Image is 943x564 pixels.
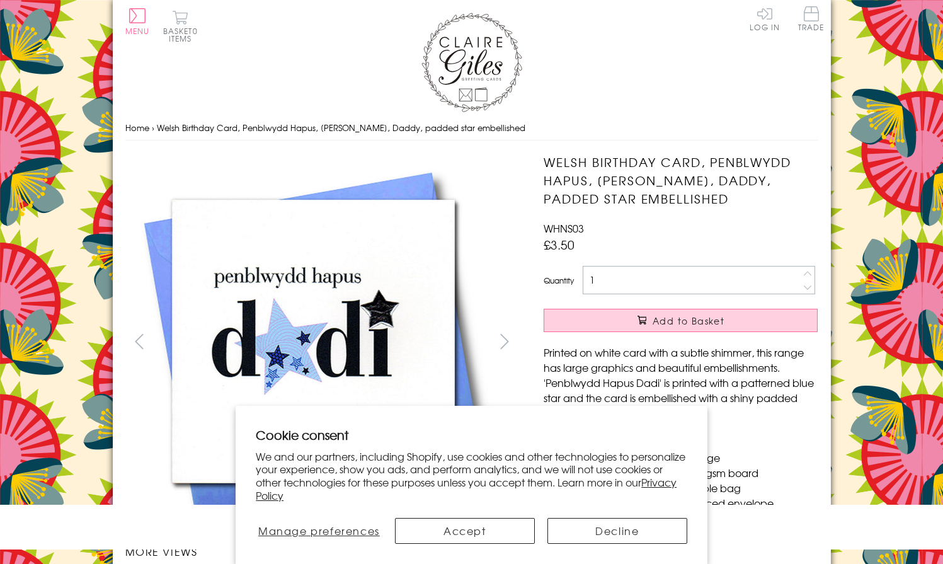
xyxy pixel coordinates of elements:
[547,518,687,544] button: Decline
[544,221,584,236] span: WHNS03
[125,544,519,559] h3: More views
[125,115,818,141] nav: breadcrumbs
[256,518,382,544] button: Manage preferences
[653,314,724,327] span: Add to Basket
[518,153,896,531] img: Welsh Birthday Card, Penblwydd Hapus, Dadi, Daddy, padded star embellished
[125,8,150,35] button: Menu
[544,236,574,253] span: £3.50
[256,426,687,444] h2: Cookie consent
[125,153,503,531] img: Welsh Birthday Card, Penblwydd Hapus, Dadi, Daddy, padded star embellished
[544,275,574,286] label: Quantity
[395,518,535,544] button: Accept
[798,6,825,33] a: Trade
[125,327,154,355] button: prev
[256,450,687,502] p: We and our partners, including Shopify, use cookies and other technologies to personalize your ex...
[750,6,780,31] a: Log In
[157,122,525,134] span: Welsh Birthday Card, Penblwydd Hapus, [PERSON_NAME], Daddy, padded star embellished
[544,309,818,332] button: Add to Basket
[163,10,198,42] button: Basket0 items
[544,153,818,207] h1: Welsh Birthday Card, Penblwydd Hapus, [PERSON_NAME], Daddy, padded star embellished
[125,122,149,134] a: Home
[125,25,150,37] span: Menu
[256,475,677,503] a: Privacy Policy
[544,345,818,420] p: Printed on white card with a subtle shimmer, this range has large graphics and beautiful embellis...
[490,327,518,355] button: next
[152,122,154,134] span: ›
[421,13,522,112] img: Claire Giles Greetings Cards
[258,523,380,538] span: Manage preferences
[169,25,198,44] span: 0 items
[798,6,825,31] span: Trade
